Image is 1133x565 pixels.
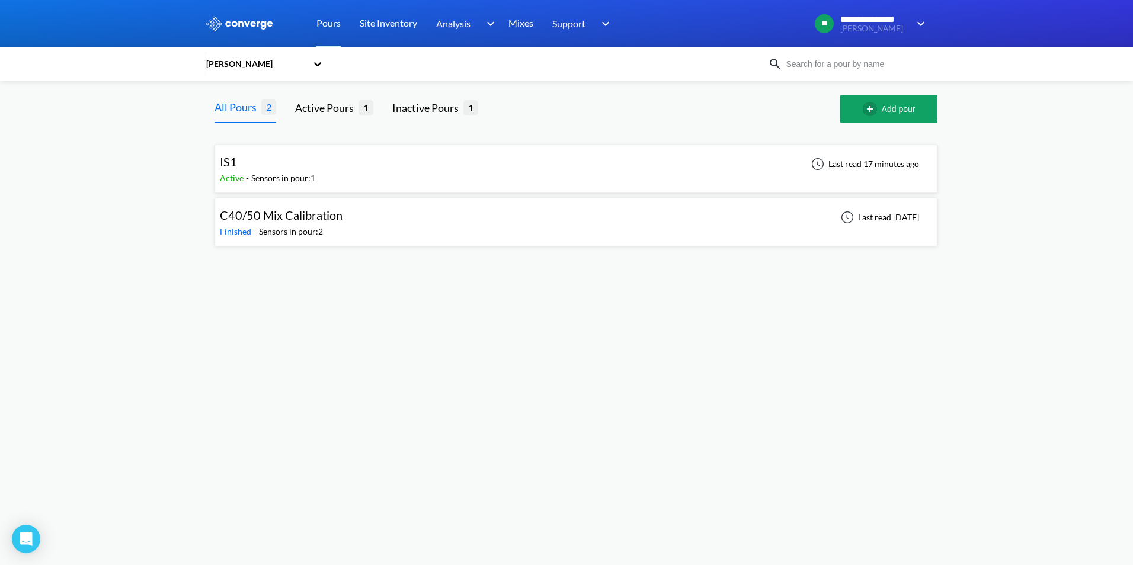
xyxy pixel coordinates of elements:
div: All Pours [215,99,261,115]
div: Active Pours [295,99,359,116]
span: - [246,173,251,183]
div: Last read [DATE] [834,210,923,224]
span: IS1 [220,155,237,169]
a: IS1Active-Sensors in pour:1Last read 17 minutes ago [215,158,937,168]
img: logo_ewhite.svg [205,16,274,31]
img: add-circle-outline.svg [863,102,882,116]
div: Last read 17 minutes ago [805,157,923,171]
span: Active [220,173,246,183]
span: 1 [359,100,373,115]
button: Add pour [840,95,937,123]
div: Open Intercom Messenger [12,525,40,553]
img: downArrow.svg [479,17,498,31]
span: 2 [261,99,276,114]
span: [PERSON_NAME] [840,24,909,33]
a: C40/50 Mix CalibrationFinished-Sensors in pour:2Last read [DATE] [215,211,937,221]
span: Finished [220,226,254,236]
span: Support [552,16,585,31]
div: [PERSON_NAME] [205,57,307,70]
img: icon-search.svg [768,57,782,71]
div: Sensors in pour: 2 [259,225,323,238]
div: Inactive Pours [392,99,463,116]
div: Sensors in pour: 1 [251,172,315,185]
span: C40/50 Mix Calibration [220,208,343,222]
span: Analysis [436,16,471,31]
span: 1 [463,100,478,115]
input: Search for a pour by name [782,57,926,70]
img: downArrow.svg [594,17,613,31]
img: downArrow.svg [909,17,928,31]
span: - [254,226,259,236]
